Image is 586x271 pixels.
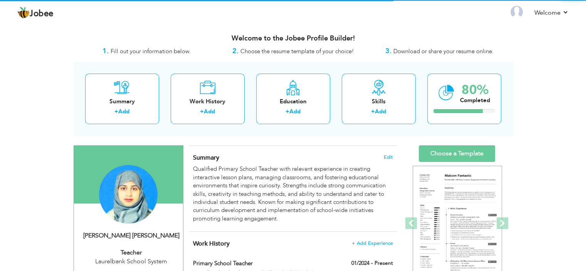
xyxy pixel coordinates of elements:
[289,108,301,115] a: Add
[510,6,523,18] img: Profile Img
[17,7,30,19] img: jobee.io
[111,47,191,55] span: Fill out your information below.
[285,108,289,116] label: +
[30,10,54,18] span: Jobee
[375,108,386,115] a: Add
[193,165,393,223] div: Qualified Primary School Teacher with relevant experience in creating interactive lesson plans, m...
[193,153,219,162] span: Summary
[80,231,183,240] div: [PERSON_NAME] [PERSON_NAME]
[419,145,495,162] a: Choose a Template
[262,98,324,106] div: Education
[385,46,391,56] strong: 3.
[460,96,490,104] div: Completed
[193,154,393,162] h4: Adding a summary is a quick and easy way to highlight your experience and interests.
[17,7,54,19] a: Jobee
[393,47,494,55] span: Download or share your resume online.
[200,108,204,116] label: +
[177,98,238,106] div: Work History
[74,35,513,42] h3: Welcome to the Jobee Profile Builder!
[348,98,410,106] div: Skills
[240,47,354,55] span: Choose the resume template of your choice!
[91,98,153,106] div: Summary
[80,248,183,257] div: Teacher
[384,155,393,160] span: Edit
[193,259,322,268] label: Primary School Teacher
[352,241,393,246] span: + Add Experience
[193,240,393,247] h4: This helps to show the companies you have worked for.
[351,259,393,267] label: 01/2024 - Present
[99,165,158,224] img: Hafiza Dilawaiz
[193,239,230,248] span: Work History
[114,108,118,116] label: +
[534,8,569,17] a: Welcome
[460,84,490,96] div: 80%
[371,108,375,116] label: +
[80,257,183,266] div: Laurelbank School System
[204,108,215,115] a: Add
[102,46,109,56] strong: 1.
[232,46,238,56] strong: 2.
[118,108,129,115] a: Add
